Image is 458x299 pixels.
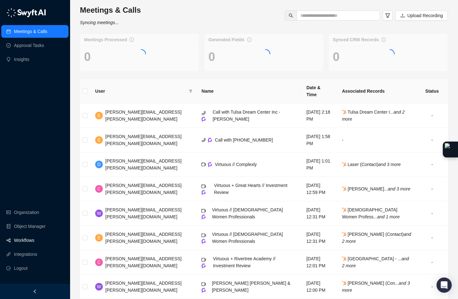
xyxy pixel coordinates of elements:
span: W [97,210,101,217]
td: - [337,128,416,152]
i: and 2 more [342,110,405,122]
span: upload [400,13,405,18]
i: and 2 more [342,256,409,268]
button: Upload Recording [395,10,448,21]
h3: Meetings & Calls [80,5,141,15]
img: gong-Dwh8HbPa.png [201,190,206,195]
span: left [33,289,37,294]
i: and 3 more [388,186,410,191]
img: gong-Dwh8HbPa.png [201,263,206,268]
span: loading [134,48,147,61]
td: [DATE] 12:31 PM [301,226,337,250]
a: Approval Tasks [14,39,44,52]
img: Extension Icon [445,143,456,156]
td: [DATE] 1:01 PM [301,152,337,177]
td: [DATE] 1:58 PM [301,128,337,152]
span: Virtuous + Rivertree Academy // Investment Review [213,256,275,268]
span: loading [259,48,272,61]
span: video-camera [201,162,206,167]
span: Upload Recording [407,12,443,19]
span: [PERSON_NAME][EMAIL_ADDRESS][PERSON_NAME][DOMAIN_NAME] [105,110,181,122]
span: video-camera [201,184,206,189]
td: [DATE] 12:31 PM [301,201,337,226]
span: Call with Tulsa Dream Center Inc - [PERSON_NAME] [213,110,280,122]
span: video-camera [201,209,206,213]
span: Virtuous // [DEMOGRAPHIC_DATA] Women Professionals [212,207,283,219]
span: search [289,13,293,18]
span: [PERSON_NAME] (Contact) [342,232,411,244]
span: E [97,136,100,143]
i: and 2 more [342,232,411,244]
a: Organization [14,206,39,219]
span: video-camera [201,282,206,286]
img: logo-05li4sbe.png [6,8,46,17]
span: Tulsa Dream Center I... [342,110,405,122]
a: Meetings & Calls [14,25,47,38]
span: C [97,185,101,192]
span: phone [201,138,206,142]
span: Virtuous // Complexly [215,162,257,167]
td: [DATE] 2:18 PM [301,103,337,128]
a: Workflows [14,234,34,247]
span: Call with [PHONE_NUMBER] [215,137,273,143]
th: Status [416,79,448,103]
span: filter [385,13,390,18]
span: filter [189,89,193,93]
span: phone [201,111,206,115]
td: - [416,152,448,177]
th: Associated Records [337,79,416,103]
td: - [416,103,448,128]
td: [DATE] 12:59 PM [301,177,337,201]
span: [PERSON_NAME][EMAIL_ADDRESS][PERSON_NAME][DOMAIN_NAME] [105,232,181,244]
span: [PERSON_NAME][EMAIL_ADDRESS][PERSON_NAME][DOMAIN_NAME] [105,281,181,293]
img: gong-Dwh8HbPa.png [201,214,206,219]
span: loading [383,48,396,61]
span: Virtuous // [DEMOGRAPHIC_DATA] Women Professionals [212,232,283,244]
span: video-camera [201,257,206,262]
span: Laser (Contact) [342,162,401,167]
span: [PERSON_NAME] [PERSON_NAME] & [PERSON_NAME] [212,281,290,293]
img: gong-Dwh8HbPa.png [208,162,212,167]
span: User [95,88,186,95]
span: C [97,259,101,266]
span: W [97,283,101,290]
i: and 3 more [342,281,410,293]
span: [PERSON_NAME][EMAIL_ADDRESS][PERSON_NAME][DOMAIN_NAME] [105,183,181,195]
i: Syncing meetings... [80,20,119,25]
span: video-camera [201,233,206,237]
th: Date & Time [301,79,337,103]
span: Logout [14,262,28,275]
img: gong-Dwh8HbPa.png [201,239,206,243]
a: Insights [14,53,29,66]
span: Virtuous + Great Hearts // Investment Review [214,183,287,195]
span: [GEOGRAPHIC_DATA] - ... [342,256,409,268]
td: - [416,226,448,250]
img: gong-Dwh8HbPa.png [201,288,206,292]
a: Object Manager [14,220,46,233]
img: gong-Dwh8HbPa.png [208,137,212,142]
span: D [97,161,101,168]
td: - [416,275,448,299]
td: - [416,128,448,152]
img: gong-Dwh8HbPa.png [201,116,206,121]
span: [PERSON_NAME][EMAIL_ADDRESS][PERSON_NAME][DOMAIN_NAME] [105,207,181,219]
span: logout [6,266,11,270]
span: [PERSON_NAME] (Con... [342,281,410,293]
span: E [97,112,100,119]
span: [PERSON_NAME][EMAIL_ADDRESS][PERSON_NAME][DOMAIN_NAME] [105,158,181,170]
i: and 1 more [377,214,400,219]
td: - [416,177,448,201]
div: Open Intercom Messenger [436,277,452,293]
span: E [97,234,100,241]
a: Integrations [14,248,37,261]
th: Name [196,79,301,103]
span: [DEMOGRAPHIC_DATA] Women Profess... [342,207,400,219]
span: filter [187,86,194,96]
td: [DATE] 12:00 PM [301,275,337,299]
td: [DATE] 12:01 PM [301,250,337,275]
span: [PERSON_NAME]... [342,186,410,191]
span: [PERSON_NAME][EMAIL_ADDRESS][PERSON_NAME][DOMAIN_NAME] [105,134,181,146]
i: and 3 more [378,162,401,167]
td: - [416,250,448,275]
span: [PERSON_NAME][EMAIL_ADDRESS][PERSON_NAME][DOMAIN_NAME] [105,256,181,268]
